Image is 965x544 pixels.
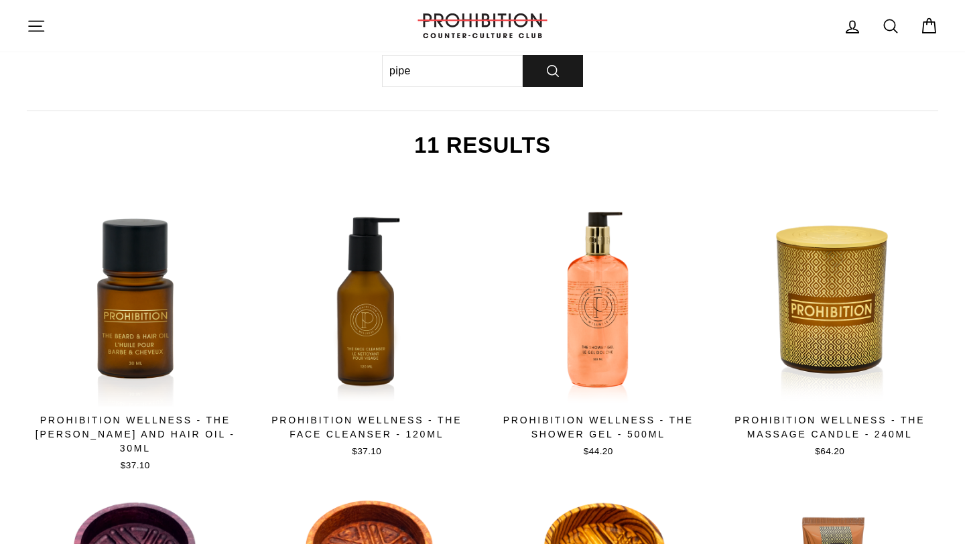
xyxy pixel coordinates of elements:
a: Prohibition Wellness - The [PERSON_NAME] and Hair Oil - 30ML$37.10 [27,190,244,476]
a: Prohibition Wellness - The Shower Gel - 500ML$44.20 [490,190,707,462]
img: PROHIBITION COUNTER-CULTURE CLUB [415,13,550,38]
div: $64.20 [722,445,939,458]
div: $44.20 [490,445,707,458]
div: $37.10 [259,445,476,458]
div: Prohibition Wellness - The Massage Candle - 240ML [722,413,939,441]
input: Search our store [382,55,523,87]
h2: 11 results [27,135,938,157]
a: Prohibition Wellness - The Massage Candle - 240ML$64.20 [722,190,939,462]
a: Prohibition Wellness - The Face Cleanser - 120ML$37.10 [259,190,476,462]
div: Prohibition Wellness - The [PERSON_NAME] and Hair Oil - 30ML [27,413,244,456]
div: $37.10 [27,459,244,472]
div: Prohibition Wellness - The Face Cleanser - 120ML [259,413,476,441]
div: Prohibition Wellness - The Shower Gel - 500ML [490,413,707,441]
